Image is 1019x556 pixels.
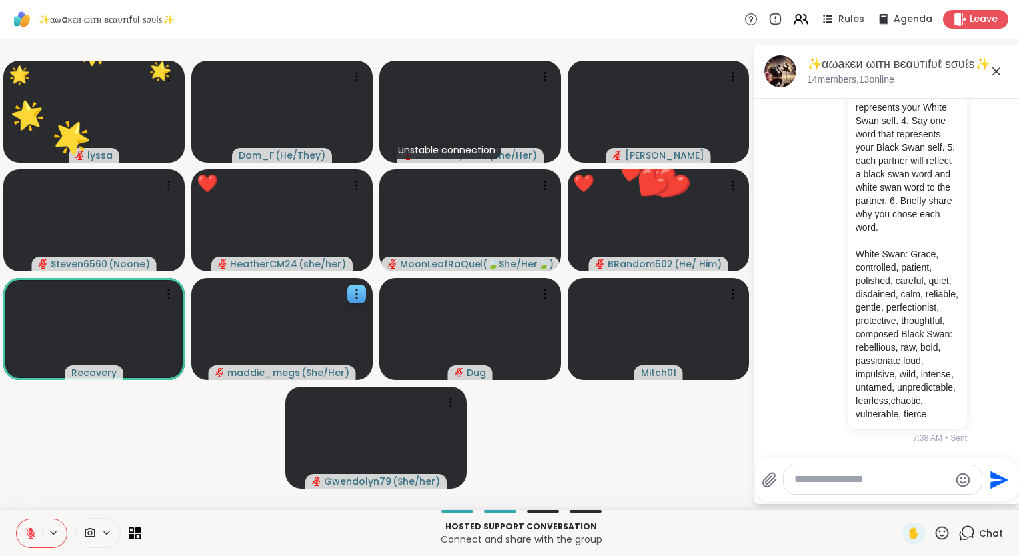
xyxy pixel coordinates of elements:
span: ( she/her ) [299,257,346,271]
p: Connect and share with the group [149,533,894,546]
div: ❤️ [197,171,218,197]
span: [PERSON_NAME] [625,149,704,162]
span: lyssa [87,149,113,162]
span: audio-muted [613,151,622,160]
p: 14 members, 13 online [807,73,894,87]
span: audio-muted [215,368,225,377]
span: audio-muted [388,259,397,269]
textarea: Type your message [794,473,950,487]
span: ( He/ Him ) [674,257,722,271]
p: Hosted support conversation [149,521,894,533]
span: ( He/They ) [275,149,325,162]
span: audio-muted [312,477,321,486]
span: Dom_F [239,149,274,162]
span: Steven6560 [51,257,107,271]
img: ✨αωaкєи ωιтн вєαυтιfυℓ ѕσυℓѕ✨, Aug 10 [764,55,796,87]
span: Chat [979,527,1003,540]
img: ShareWell Logomark [11,8,33,31]
span: Sent [950,432,967,444]
span: 7:38 AM [913,432,942,444]
button: ❤️ [610,144,691,225]
div: ❤️ [573,171,594,197]
p: White Swan: Grace, controlled, patient, polished, careful, quiet, disdained, calm, reliable, gent... [856,247,959,421]
span: ( Noone ) [109,257,150,271]
span: BRandom502 [608,257,673,271]
button: 🌟 [138,49,181,92]
span: • [945,432,948,444]
span: audio-muted [596,259,605,269]
span: Gwendolyn79 [324,475,391,488]
button: Send [982,465,1012,495]
span: ( 🍃She/Her🍃 ) [483,257,552,271]
span: Rules [838,13,864,26]
span: maddie_megs [227,366,300,379]
p: Say one word that represents your White Swan self. 4. Say one word that represents your Black Swa... [856,87,959,234]
div: ✨αωaкєи ωιтн вєαυтιfυℓ ѕσυℓѕ✨, [DATE] [807,56,1010,73]
button: 🌟 [31,96,113,178]
span: ✋ [907,525,920,541]
span: MoonLeafRaQuel [400,257,482,271]
span: Leave [970,13,998,26]
span: ( She/Her ) [489,149,537,162]
span: ✨αωaкєи ωιтн вєαυтιfυℓ ѕσυℓѕ✨ [39,13,174,26]
span: Dug [467,366,486,379]
span: audio-muted [455,368,464,377]
span: audio-muted [218,259,227,269]
div: 🌟 [9,62,30,88]
span: ( She/Her ) [301,366,349,379]
div: Unstable connection [393,141,501,159]
span: audio-muted [39,259,48,269]
span: Mitch01 [641,366,676,379]
span: Recovery [71,366,117,379]
button: Emoji picker [955,472,971,488]
span: Agenda [894,13,932,26]
span: ( She/her ) [393,475,440,488]
span: HeatherCM24 [230,257,297,271]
